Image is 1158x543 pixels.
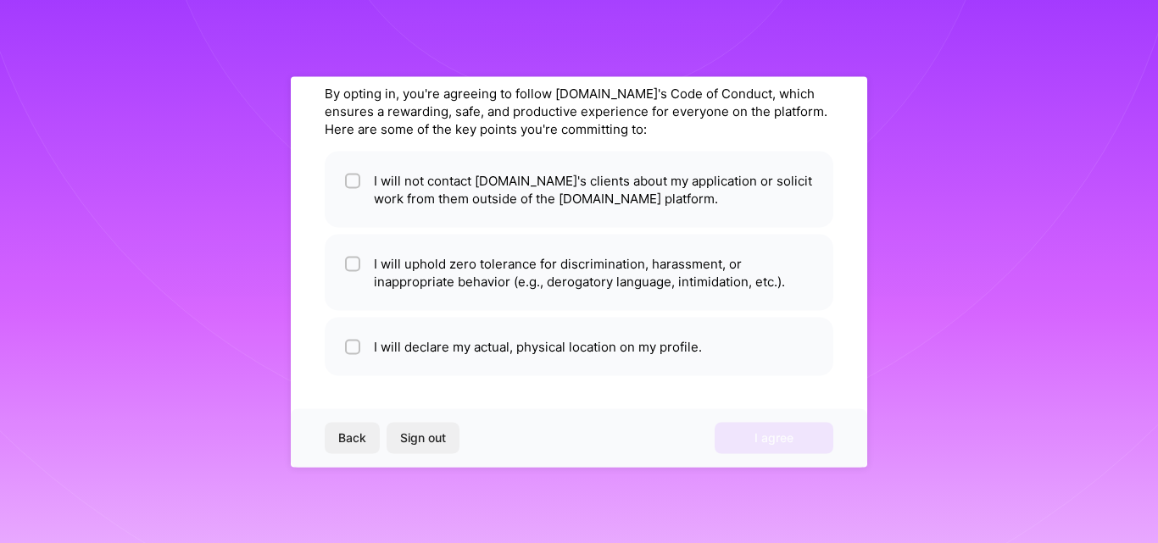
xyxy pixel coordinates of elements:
[338,429,366,446] span: Back
[325,234,833,310] li: I will uphold zero tolerance for discrimination, harassment, or inappropriate behavior (e.g., der...
[325,423,380,453] button: Back
[325,317,833,375] li: I will declare my actual, physical location on my profile.
[325,84,833,137] div: By opting in, you're agreeing to follow [DOMAIN_NAME]'s Code of Conduct, which ensures a rewardin...
[400,429,446,446] span: Sign out
[325,151,833,227] li: I will not contact [DOMAIN_NAME]'s clients about my application or solicit work from them outside...
[387,423,459,453] button: Sign out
